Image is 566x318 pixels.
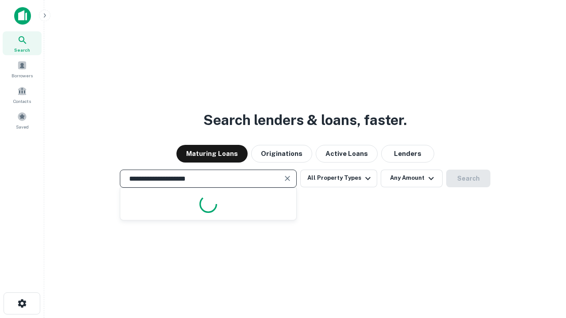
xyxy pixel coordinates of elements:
[3,83,42,106] a: Contacts
[522,247,566,290] iframe: Chat Widget
[14,46,30,53] span: Search
[281,172,294,185] button: Clear
[316,145,378,163] button: Active Loans
[381,170,443,187] button: Any Amount
[16,123,29,130] span: Saved
[176,145,248,163] button: Maturing Loans
[3,57,42,81] a: Borrowers
[251,145,312,163] button: Originations
[300,170,377,187] button: All Property Types
[14,7,31,25] img: capitalize-icon.png
[3,108,42,132] a: Saved
[203,110,407,131] h3: Search lenders & loans, faster.
[381,145,434,163] button: Lenders
[13,98,31,105] span: Contacts
[11,72,33,79] span: Borrowers
[3,31,42,55] a: Search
